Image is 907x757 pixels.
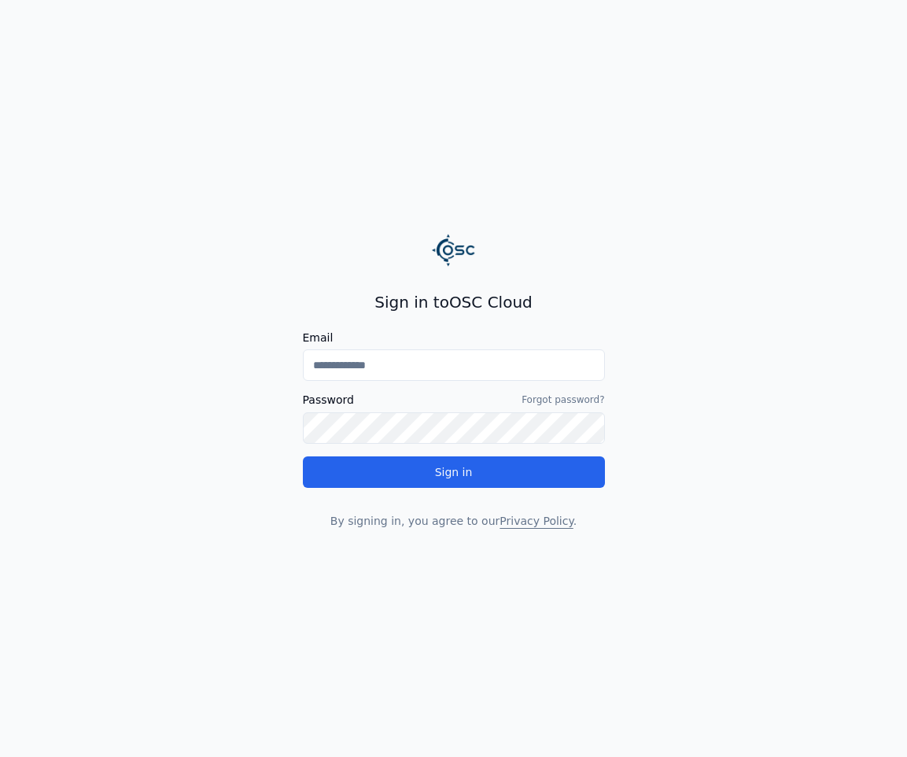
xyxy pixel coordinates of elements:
p: By signing in, you agree to our . [303,513,605,529]
a: Privacy Policy [500,515,573,527]
h2: Sign in to OSC Cloud [303,291,605,313]
label: Password [303,394,354,405]
label: Email [303,332,605,343]
a: Forgot password? [522,393,604,406]
button: Sign in [303,456,605,488]
img: Logo [432,228,476,272]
